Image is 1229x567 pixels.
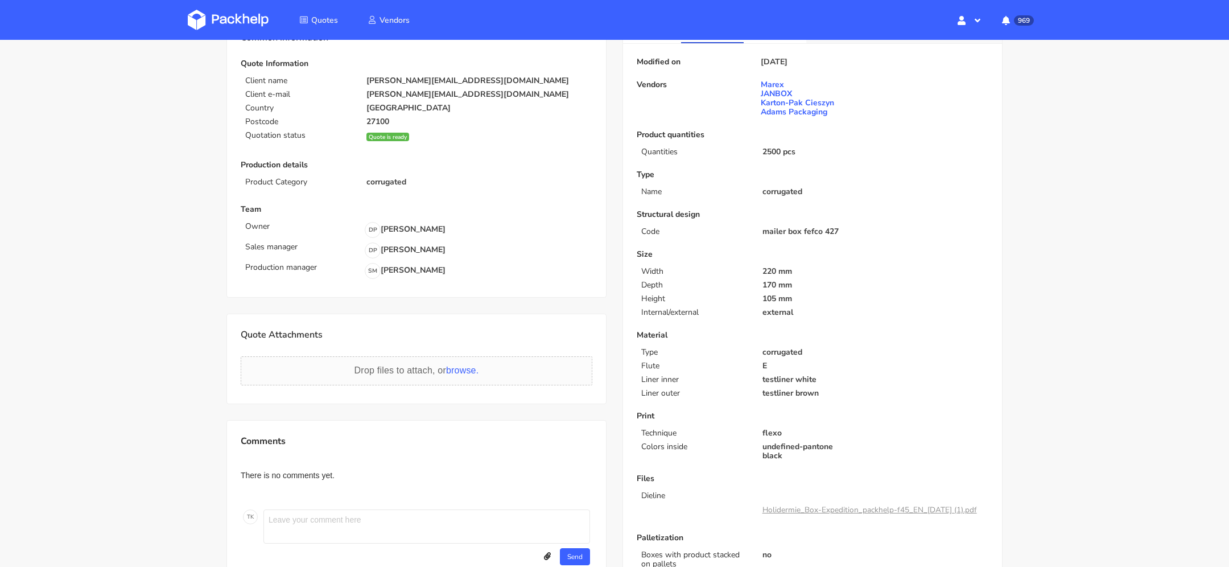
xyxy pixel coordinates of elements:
[762,281,988,290] p: 170 mm
[241,434,592,448] p: Comments
[354,365,479,375] span: Drop files to attach, or
[446,365,479,375] span: browse.
[762,147,988,157] p: 2500 pcs
[762,267,988,276] p: 220 mm
[365,243,380,258] span: DP
[245,222,359,231] p: Owner
[761,80,834,89] span: Marex
[641,227,749,236] p: Code
[637,474,988,483] p: Files
[245,117,353,126] p: Postcode
[762,389,988,398] p: testliner brown
[380,15,410,26] span: Vendors
[637,170,988,179] p: Type
[241,328,592,343] p: Quote Attachments
[241,471,592,480] p: There is no comments yet.
[762,187,988,196] p: corrugated
[641,361,749,371] p: Flute
[993,10,1041,30] button: 969
[637,57,756,67] p: Modified on
[761,89,834,98] span: JANBOX
[245,178,353,187] p: Product Category
[762,504,977,515] a: Holidermie_Box-Expedition_packhelp-f45_EN_[DATE] (1).pdf
[245,104,353,113] p: Country
[250,510,254,524] span: K
[641,308,749,317] p: Internal/external
[641,348,749,357] p: Type
[637,250,988,259] p: Size
[365,243,446,258] p: [PERSON_NAME]
[560,548,590,565] button: Send
[366,104,592,113] p: [GEOGRAPHIC_DATA]
[1014,15,1034,26] span: 969
[245,263,359,272] p: Production manager
[641,294,749,303] p: Height
[637,80,756,89] p: Vendors
[637,210,988,219] p: Structural design
[241,161,592,170] p: Production details
[241,205,592,214] p: Team
[637,331,988,340] p: Material
[365,263,446,279] p: [PERSON_NAME]
[761,98,834,108] span: Karton-Pak Cieszyn
[366,133,409,141] div: Quote is ready
[286,10,352,30] a: Quotes
[637,412,988,421] p: Print
[354,10,423,30] a: Vendors
[637,130,988,139] p: Product quantities
[245,90,353,99] p: Client e-mail
[762,294,988,303] p: 105 mm
[241,59,592,68] p: Quote Information
[641,187,749,196] p: Name
[641,147,749,157] p: Quantities
[366,117,592,126] p: 27100
[762,361,988,371] p: E
[762,442,988,451] p: undefined-pantone
[366,76,592,85] p: [PERSON_NAME][EMAIL_ADDRESS][DOMAIN_NAME]
[762,348,988,357] p: corrugated
[247,510,250,524] span: T
[761,108,834,117] span: Adams Packaging
[762,308,988,317] p: external
[245,131,353,140] p: Quotation status
[641,429,749,438] p: Technique
[245,76,353,85] p: Client name
[641,389,749,398] p: Liner outer
[762,375,988,384] p: testliner white
[188,10,269,30] img: Dashboard
[365,264,380,278] span: SM
[311,15,338,26] span: Quotes
[641,375,749,384] p: Liner inner
[366,178,592,187] p: corrugated
[637,533,988,543] p: Palletization
[762,550,988,560] p: no
[366,90,592,99] p: [PERSON_NAME][EMAIL_ADDRESS][DOMAIN_NAME]
[641,267,749,276] p: Width
[641,442,749,451] p: Colors inside
[762,451,988,461] p: black
[762,227,988,236] p: mailer box fefco 427
[365,222,446,238] p: [PERSON_NAME]
[365,223,380,237] span: DP
[245,243,359,252] p: Sales manager
[761,57,787,67] p: [DATE]
[762,429,988,438] p: flexo
[641,491,749,500] p: Dieline
[641,281,749,290] p: Depth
